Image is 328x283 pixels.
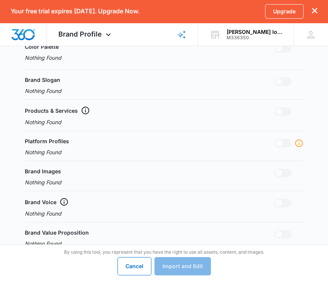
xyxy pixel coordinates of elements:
button: Cancel [117,257,151,276]
p: Platform Profiles [25,138,69,145]
a: Brand Profile Wizard [166,24,198,46]
button: dismiss this dialog [312,8,317,15]
div: account id [227,35,282,41]
p: Brand Value Proposition [25,229,89,237]
p: Nothing Found [25,240,61,248]
p: Brand Slogan [25,76,60,84]
p: Brand Voice [25,198,56,206]
p: Nothing Found [25,179,61,187]
p: By using this tool, you represent that you have the right to use all assets, content, and images. [64,249,264,256]
p: Nothing Found [25,210,69,218]
p: Brand Images [25,168,61,176]
p: Your free trial expires [DATE]. Upgrade Now. [11,8,140,15]
p: Nothing Found [25,87,61,95]
p: Nothing Found [25,54,61,62]
p: Products & Services [25,107,78,115]
div: Brand Profile [47,24,124,46]
p: Color Palette [25,43,59,51]
div: account name [227,29,282,35]
span: Brand Profile [58,30,102,38]
p: Nothing Found [25,149,69,157]
a: Upgrade [265,5,304,19]
p: Nothing Found [25,118,90,126]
